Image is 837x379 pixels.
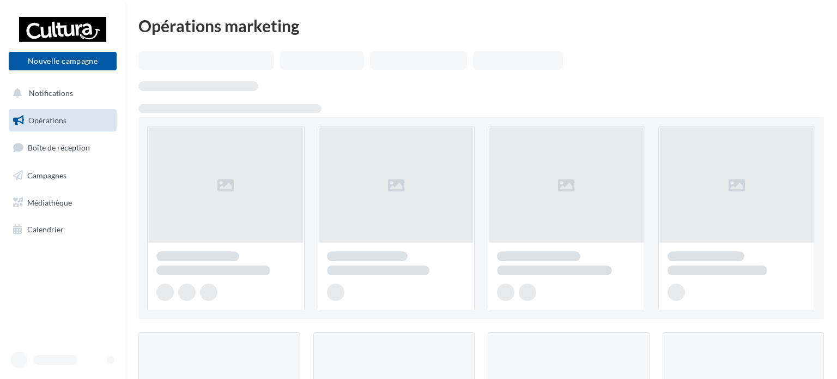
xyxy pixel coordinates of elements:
a: Médiathèque [7,191,119,214]
a: Boîte de réception [7,136,119,159]
span: Opérations [28,116,66,125]
span: Campagnes [27,171,66,180]
span: Boîte de réception [28,143,90,152]
span: Notifications [29,88,73,98]
span: Calendrier [27,225,64,234]
a: Calendrier [7,218,119,241]
button: Notifications [7,82,114,105]
button: Nouvelle campagne [9,52,117,70]
a: Opérations [7,109,119,132]
span: Médiathèque [27,197,72,207]
a: Campagnes [7,164,119,187]
div: Opérations marketing [138,17,824,34]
